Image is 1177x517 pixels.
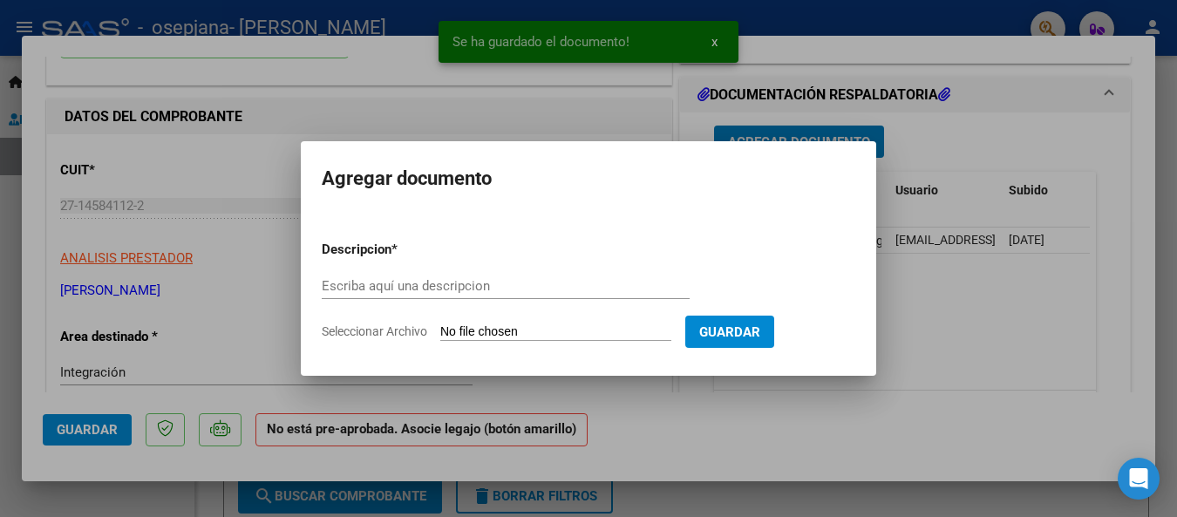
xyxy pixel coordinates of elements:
span: Guardar [699,324,760,340]
button: Guardar [685,316,774,348]
span: Seleccionar Archivo [322,324,427,338]
div: Open Intercom Messenger [1118,458,1160,500]
p: Descripcion [322,240,482,260]
h2: Agregar documento [322,162,855,195]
